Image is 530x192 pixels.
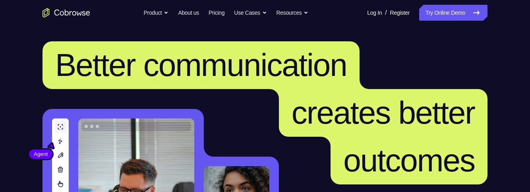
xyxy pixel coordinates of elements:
[343,143,475,178] span: outcomes
[209,5,224,21] a: Pricing
[277,5,309,21] button: Resources
[367,5,382,21] a: Log In
[385,8,387,17] span: /
[390,5,410,21] a: Register
[234,5,267,21] button: Use Cases
[144,5,169,21] button: Product
[419,5,487,21] a: Try Online Demo
[292,95,475,130] span: creates better
[43,8,90,17] a: Go to the home page
[178,5,199,21] a: About us
[55,47,347,83] span: Better communication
